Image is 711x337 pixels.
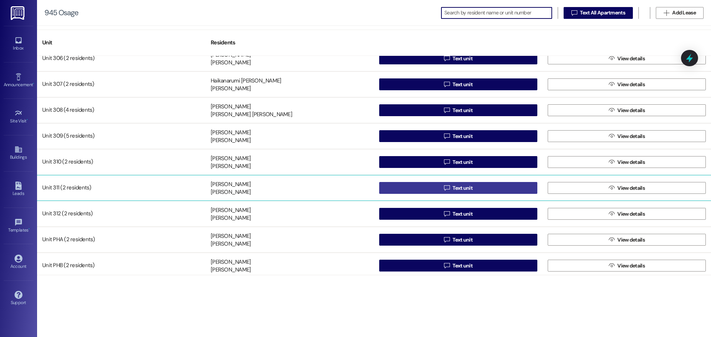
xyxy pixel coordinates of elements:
[211,85,251,93] div: [PERSON_NAME]
[379,130,537,142] button: Text unit
[211,103,251,111] div: [PERSON_NAME]
[211,206,251,214] div: [PERSON_NAME]
[453,81,473,88] span: Text unit
[609,107,614,113] i: 
[444,237,450,243] i: 
[617,262,645,270] span: View details
[4,179,33,199] a: Leads
[379,208,537,220] button: Text unit
[609,81,614,87] i: 
[37,206,206,221] div: Unit 312 (2 residents)
[609,185,614,191] i: 
[617,184,645,192] span: View details
[617,132,645,140] span: View details
[564,7,633,19] button: Text All Apartments
[444,81,450,87] i: 
[27,117,28,122] span: •
[4,289,33,309] a: Support
[211,59,251,67] div: [PERSON_NAME]
[379,78,537,90] button: Text unit
[672,9,696,17] span: Add Lease
[4,107,33,127] a: Site Visit •
[37,155,206,169] div: Unit 310 (2 residents)
[571,10,577,16] i: 
[617,81,645,88] span: View details
[548,104,706,116] button: View details
[211,77,281,85] div: Haikanarumi [PERSON_NAME]
[211,181,251,188] div: [PERSON_NAME]
[548,182,706,194] button: View details
[617,158,645,166] span: View details
[29,226,30,232] span: •
[453,210,473,218] span: Text unit
[617,236,645,244] span: View details
[211,111,292,119] div: [PERSON_NAME] [PERSON_NAME]
[453,55,473,63] span: Text unit
[664,10,669,16] i: 
[580,9,625,17] span: Text All Apartments
[211,137,251,145] div: [PERSON_NAME]
[211,215,251,222] div: [PERSON_NAME]
[548,130,706,142] button: View details
[609,263,614,269] i: 
[609,211,614,217] i: 
[444,55,450,61] i: 
[453,158,473,166] span: Text unit
[617,210,645,218] span: View details
[211,163,251,171] div: [PERSON_NAME]
[379,260,537,272] button: Text unit
[444,185,450,191] i: 
[379,182,537,194] button: Text unit
[37,181,206,195] div: Unit 311 (2 residents)
[548,53,706,64] button: View details
[453,262,473,270] span: Text unit
[444,8,552,18] input: Search by resident name or unit number
[206,34,374,52] div: Residents
[444,133,450,139] i: 
[444,159,450,165] i: 
[211,266,251,274] div: [PERSON_NAME]
[379,104,537,116] button: Text unit
[453,107,473,114] span: Text unit
[211,258,251,266] div: [PERSON_NAME]
[548,156,706,168] button: View details
[444,211,450,217] i: 
[548,208,706,220] button: View details
[444,263,450,269] i: 
[617,55,645,63] span: View details
[44,9,78,17] div: 945 Osage
[4,143,33,163] a: Buildings
[211,232,251,240] div: [PERSON_NAME]
[453,132,473,140] span: Text unit
[4,34,33,54] a: Inbox
[37,51,206,66] div: Unit 306 (2 residents)
[617,107,645,114] span: View details
[11,6,26,20] img: ResiDesk Logo
[444,107,450,113] i: 
[37,34,206,52] div: Unit
[4,252,33,272] a: Account
[211,189,251,196] div: [PERSON_NAME]
[37,258,206,273] div: Unit PHB (2 residents)
[548,234,706,246] button: View details
[379,156,537,168] button: Text unit
[4,216,33,236] a: Templates •
[379,53,537,64] button: Text unit
[37,103,206,118] div: Unit 308 (4 residents)
[37,77,206,92] div: Unit 307 (2 residents)
[33,81,34,86] span: •
[211,129,251,137] div: [PERSON_NAME]
[609,133,614,139] i: 
[548,78,706,90] button: View details
[211,240,251,248] div: [PERSON_NAME]
[609,237,614,243] i: 
[548,260,706,272] button: View details
[656,7,704,19] button: Add Lease
[609,159,614,165] i: 
[453,184,473,192] span: Text unit
[453,236,473,244] span: Text unit
[609,55,614,61] i: 
[211,155,251,162] div: [PERSON_NAME]
[37,232,206,247] div: Unit PHA (2 residents)
[379,234,537,246] button: Text unit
